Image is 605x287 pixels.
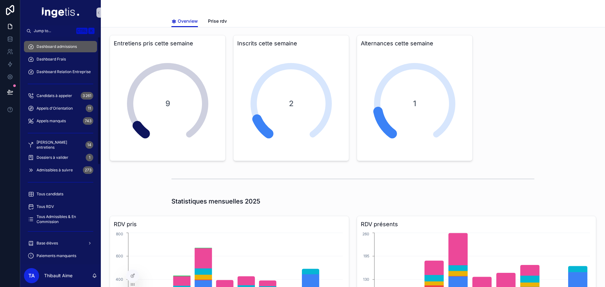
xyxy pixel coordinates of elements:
[363,254,369,258] tspan: 195
[28,272,35,279] span: TA
[289,99,294,109] span: 2
[24,90,97,101] a: Candidats à appeler3 261
[37,140,83,150] span: [PERSON_NAME] entretiens
[361,39,469,48] h3: Alternances cette semaine
[24,164,97,176] a: Admissibles à suivre273
[34,28,74,33] span: Jump to...
[165,99,170,109] span: 9
[83,166,93,174] div: 273
[42,8,79,18] img: App logo
[20,37,101,264] div: scrollable content
[86,105,93,112] div: 11
[413,99,416,109] span: 1
[24,214,97,225] a: Tous Admissibles & En Commission
[37,214,91,224] span: Tous Admissibles & En Commission
[44,273,72,279] p: Thibault Aime
[24,66,97,77] a: Dashboard Relation Entreprise
[178,18,198,24] span: Overview
[37,168,73,173] span: Admissibles à suivre
[76,28,88,34] span: Ctrl
[362,232,369,236] tspan: 260
[37,253,76,258] span: Paiements manquants
[116,254,123,258] tspan: 600
[208,18,227,24] span: Prise rdv
[114,220,345,229] h3: RDV pris
[89,28,94,33] span: K
[37,204,54,209] span: Tous RDV
[24,54,97,65] a: Dashboard Frais
[171,197,260,206] h1: Statistiques mensuelles 2025
[24,139,97,151] a: [PERSON_NAME] entretiens14
[24,238,97,249] a: Base élèves
[114,39,222,48] h3: Entretiens pris cette semaine
[24,103,97,114] a: Appels d'Orientation11
[37,106,73,111] span: Appels d'Orientation
[83,117,93,125] div: 743
[37,118,66,123] span: Appels manqués
[171,15,198,27] a: Overview
[37,93,72,98] span: Candidats à appeler
[24,41,97,52] a: Dashboard admissions
[37,44,77,49] span: Dashboard admissions
[24,152,97,163] a: Dossiers à valider1
[24,188,97,200] a: Tous candidats
[37,57,66,62] span: Dashboard Frais
[361,220,592,229] h3: RDV présents
[363,277,369,282] tspan: 130
[116,232,123,236] tspan: 800
[208,15,227,28] a: Prise rdv
[24,250,97,261] a: Paiements manquants
[116,277,123,282] tspan: 400
[37,155,68,160] span: Dossiers à valider
[237,39,345,48] h3: Inscrits cette semaine
[85,141,93,149] div: 14
[81,92,93,100] div: 3 261
[37,69,91,74] span: Dashboard Relation Entreprise
[24,25,97,37] button: Jump to...CtrlK
[24,201,97,212] a: Tous RDV
[37,192,63,197] span: Tous candidats
[24,115,97,127] a: Appels manqués743
[86,154,93,161] div: 1
[37,241,58,246] span: Base élèves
